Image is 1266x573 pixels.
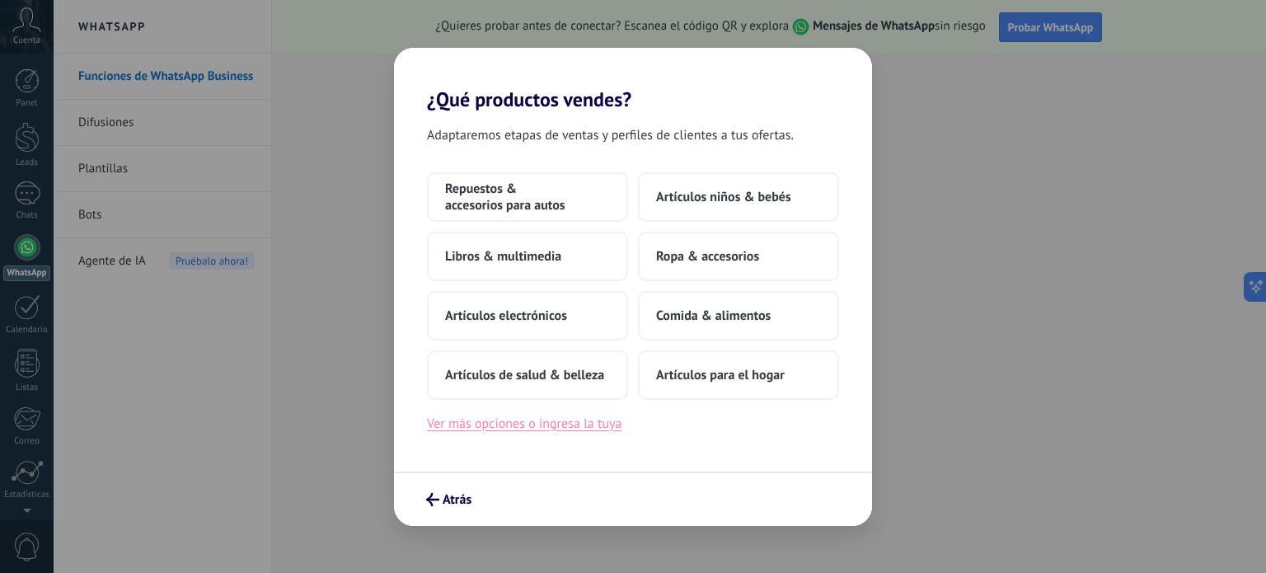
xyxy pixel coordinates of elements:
[427,124,794,146] span: Adaptaremos etapas de ventas y perfiles de clientes a tus ofertas.
[656,248,759,265] span: Ropa & accesorios
[445,248,561,265] span: Libros & multimedia
[656,367,785,383] span: Artículos para el hogar
[419,486,479,514] button: Atrás
[656,189,791,205] span: Artículos niños & bebés
[638,172,839,222] button: Artículos niños & bebés
[443,494,471,505] span: Atrás
[638,291,839,341] button: Comida & alimentos
[638,232,839,281] button: Ropa & accesorios
[445,308,567,324] span: Artículos electrónicos
[445,367,604,383] span: Artículos de salud & belleza
[445,181,610,214] span: Repuestos & accesorios para autos
[656,308,771,324] span: Comida & alimentos
[427,232,628,281] button: Libros & multimedia
[394,48,872,111] h2: ¿Qué productos vendes?
[638,350,839,400] button: Artículos para el hogar
[427,413,621,434] button: Ver más opciones o ingresa la tuya
[427,291,628,341] button: Artículos electrónicos
[427,172,628,222] button: Repuestos & accesorios para autos
[427,350,628,400] button: Artículos de salud & belleza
